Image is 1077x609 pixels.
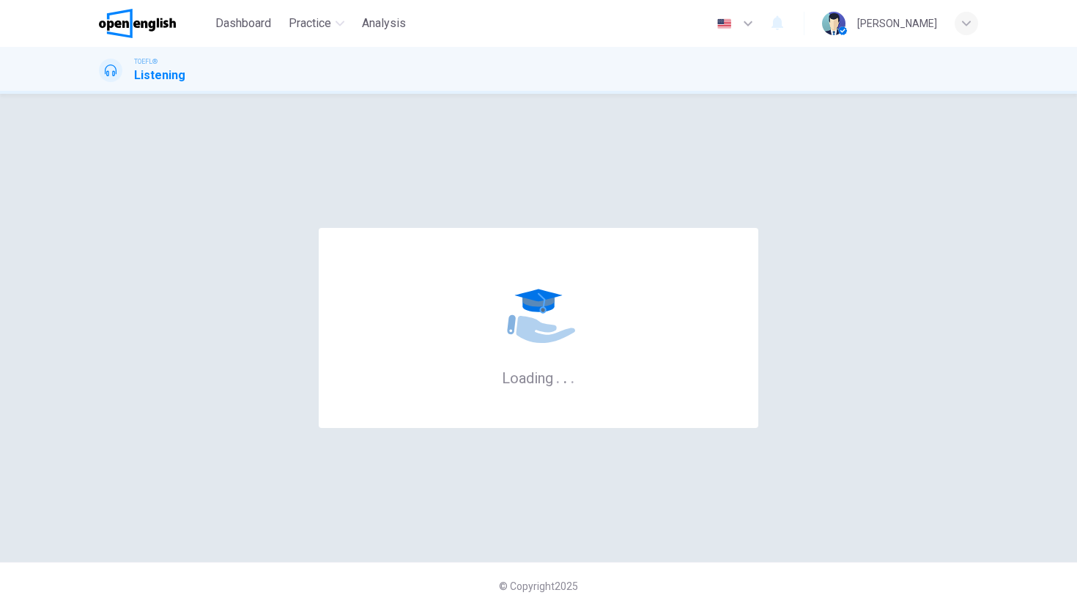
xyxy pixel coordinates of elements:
h6: . [563,364,568,388]
div: [PERSON_NAME] [857,15,937,32]
img: OpenEnglish logo [99,9,176,38]
button: Dashboard [210,10,277,37]
span: Practice [289,15,331,32]
h1: Listening [134,67,185,84]
button: Analysis [356,10,412,37]
span: Dashboard [215,15,271,32]
img: Profile picture [822,12,845,35]
span: © Copyright 2025 [499,580,578,592]
span: Analysis [362,15,406,32]
h6: . [555,364,560,388]
a: OpenEnglish logo [99,9,210,38]
img: en [715,18,733,29]
h6: . [570,364,575,388]
h6: Loading [502,368,575,387]
span: TOEFL® [134,56,158,67]
button: Practice [283,10,350,37]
